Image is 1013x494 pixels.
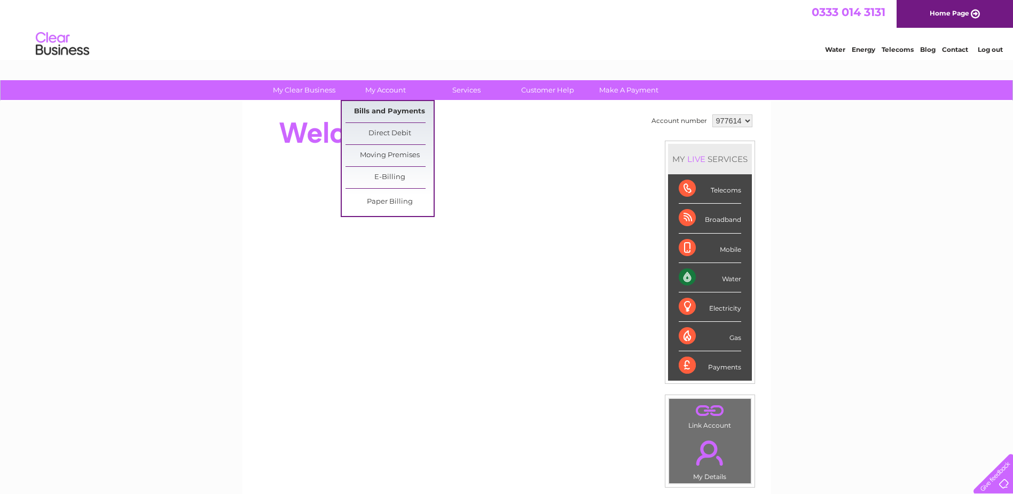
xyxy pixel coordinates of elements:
[345,191,434,213] a: Paper Billing
[825,45,845,53] a: Water
[679,322,741,351] div: Gas
[852,45,875,53] a: Energy
[812,5,885,19] a: 0333 014 3131
[672,402,748,420] a: .
[679,351,741,380] div: Payments
[255,6,759,52] div: Clear Business is a trading name of Verastar Limited (registered in [GEOGRAPHIC_DATA] No. 3667643...
[585,80,673,100] a: Make A Payment
[672,434,748,472] a: .
[35,28,90,60] img: logo.png
[345,101,434,122] a: Bills and Payments
[668,144,752,174] div: MY SERVICES
[345,123,434,144] a: Direct Debit
[679,174,741,204] div: Telecoms
[260,80,348,100] a: My Clear Business
[669,431,751,484] td: My Details
[504,80,592,100] a: Customer Help
[422,80,511,100] a: Services
[679,263,741,292] div: Water
[669,398,751,432] td: Link Account
[345,167,434,188] a: E-Billing
[679,292,741,322] div: Electricity
[679,204,741,233] div: Broadband
[978,45,1003,53] a: Log out
[345,145,434,166] a: Moving Premises
[649,112,710,130] td: Account number
[942,45,968,53] a: Contact
[341,80,429,100] a: My Account
[920,45,936,53] a: Blog
[679,234,741,263] div: Mobile
[882,45,914,53] a: Telecoms
[685,154,708,164] div: LIVE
